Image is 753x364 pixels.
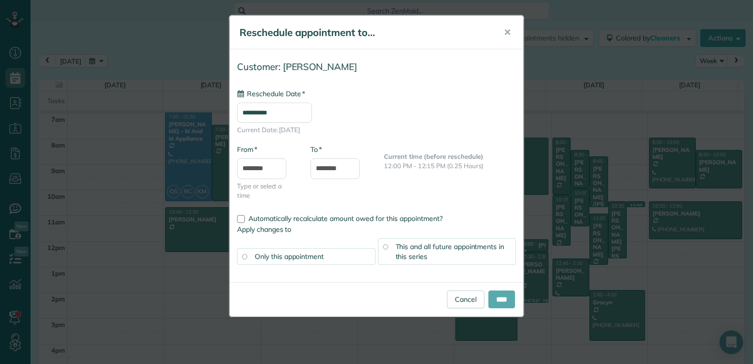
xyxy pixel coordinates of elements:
p: 12:00 PM - 12:15 PM (0.25 Hours) [384,161,516,171]
span: Type or select a time [237,182,296,200]
input: Only this appointment [242,254,247,259]
a: Cancel [447,291,484,308]
label: From [237,145,257,154]
label: Apply changes to [237,224,516,234]
span: This and all future appointments in this series [396,242,505,261]
h5: Reschedule appointment to... [240,26,490,39]
span: ✕ [504,27,511,38]
label: Reschedule Date [237,89,305,99]
span: Automatically recalculate amount owed for this appointment? [248,214,443,223]
b: Current time (before reschedule) [384,152,483,160]
label: To [310,145,322,154]
h4: Customer: [PERSON_NAME] [237,62,516,72]
span: Current Date: [DATE] [237,125,516,135]
input: This and all future appointments in this series [383,244,388,249]
span: Only this appointment [255,252,324,261]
